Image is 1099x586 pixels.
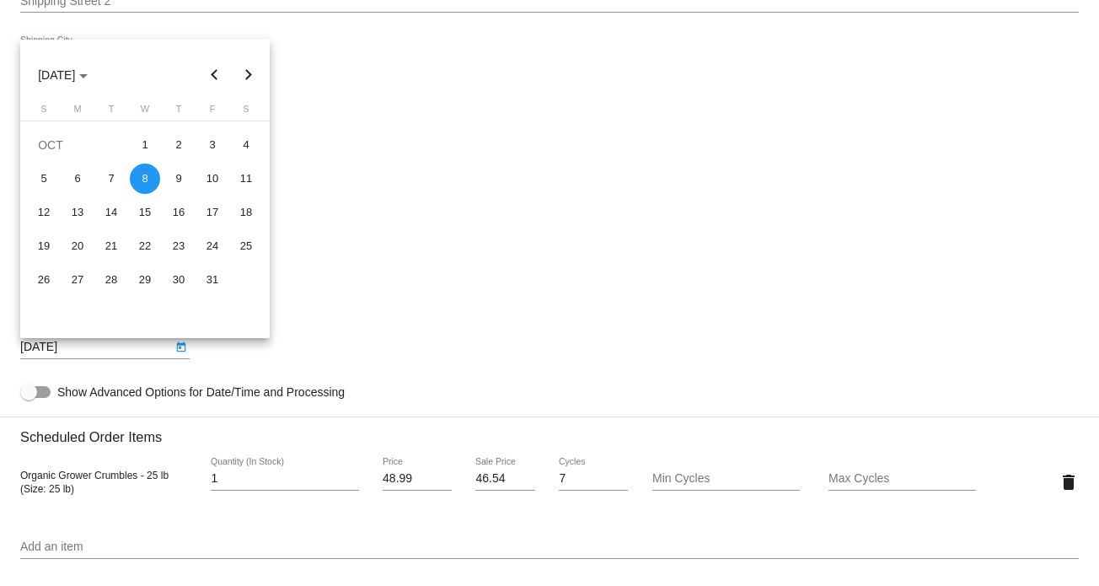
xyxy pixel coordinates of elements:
[62,231,93,261] div: 20
[27,104,61,121] th: Sunday
[164,197,194,228] div: 16
[229,128,263,162] td: October 4, 2025
[229,162,263,196] td: October 11, 2025
[130,231,160,261] div: 22
[29,265,59,295] div: 26
[94,229,128,263] td: October 21, 2025
[197,231,228,261] div: 24
[29,164,59,194] div: 5
[162,263,196,297] td: October 30, 2025
[128,128,162,162] td: October 1, 2025
[62,197,93,228] div: 13
[162,229,196,263] td: October 23, 2025
[162,104,196,121] th: Thursday
[164,164,194,194] div: 9
[130,265,160,295] div: 29
[94,196,128,229] td: October 14, 2025
[162,128,196,162] td: October 2, 2025
[229,196,263,229] td: October 18, 2025
[197,265,228,295] div: 31
[61,229,94,263] td: October 20, 2025
[196,104,229,121] th: Friday
[27,196,61,229] td: October 12, 2025
[94,162,128,196] td: October 7, 2025
[231,130,261,160] div: 4
[96,265,126,295] div: 28
[231,231,261,261] div: 25
[196,196,229,229] td: October 17, 2025
[29,231,59,261] div: 19
[96,164,126,194] div: 7
[61,263,94,297] td: October 27, 2025
[164,265,194,295] div: 30
[128,162,162,196] td: October 8, 2025
[96,231,126,261] div: 21
[62,265,93,295] div: 27
[94,104,128,121] th: Tuesday
[130,197,160,228] div: 15
[196,263,229,297] td: October 31, 2025
[229,104,263,121] th: Saturday
[196,162,229,196] td: October 10, 2025
[164,130,194,160] div: 2
[198,58,232,92] button: Previous month
[61,104,94,121] th: Monday
[130,130,160,160] div: 1
[61,196,94,229] td: October 13, 2025
[128,104,162,121] th: Wednesday
[94,263,128,297] td: October 28, 2025
[197,164,228,194] div: 10
[24,58,101,92] button: Choose month and year
[62,164,93,194] div: 6
[164,231,194,261] div: 23
[96,197,126,228] div: 14
[29,197,59,228] div: 12
[61,162,94,196] td: October 6, 2025
[232,58,265,92] button: Next month
[231,197,261,228] div: 18
[128,263,162,297] td: October 29, 2025
[162,196,196,229] td: October 16, 2025
[196,128,229,162] td: October 3, 2025
[27,229,61,263] td: October 19, 2025
[128,229,162,263] td: October 22, 2025
[196,229,229,263] td: October 24, 2025
[27,263,61,297] td: October 26, 2025
[27,128,128,162] td: OCT
[231,164,261,194] div: 11
[229,229,263,263] td: October 25, 2025
[27,162,61,196] td: October 5, 2025
[130,164,160,194] div: 8
[162,162,196,196] td: October 9, 2025
[197,197,228,228] div: 17
[197,130,228,160] div: 3
[128,196,162,229] td: October 15, 2025
[38,68,88,82] span: [DATE]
